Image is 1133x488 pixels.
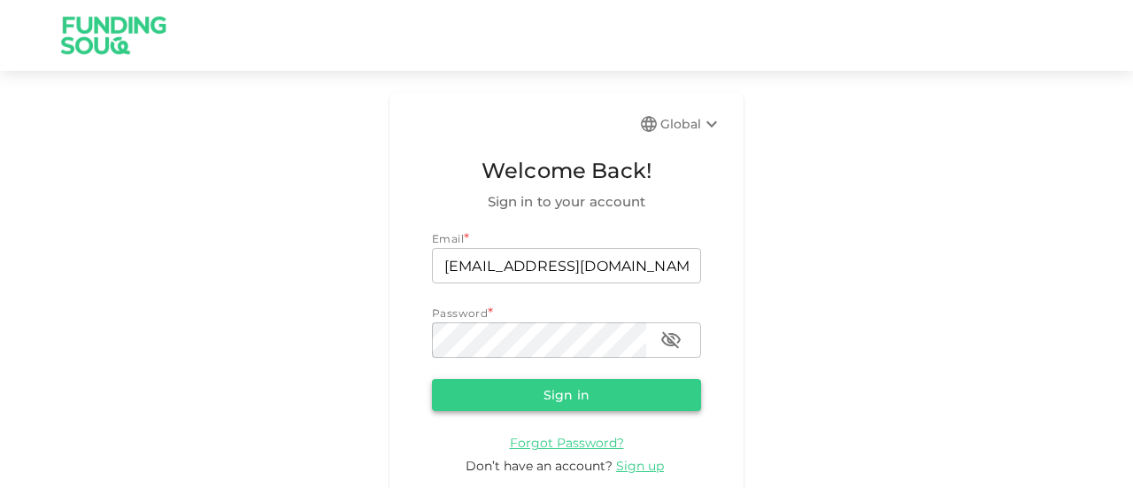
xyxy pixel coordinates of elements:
span: Welcome Back! [432,154,701,188]
a: Forgot Password? [510,434,624,451]
div: Global [660,113,722,135]
span: Email [432,232,464,245]
span: Don’t have an account? [466,458,613,474]
span: Password [432,306,488,320]
button: Sign in [432,379,701,411]
span: Sign in to your account [432,191,701,213]
span: Forgot Password? [510,435,624,451]
input: password [432,322,646,358]
input: email [432,248,701,283]
span: Sign up [616,458,664,474]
